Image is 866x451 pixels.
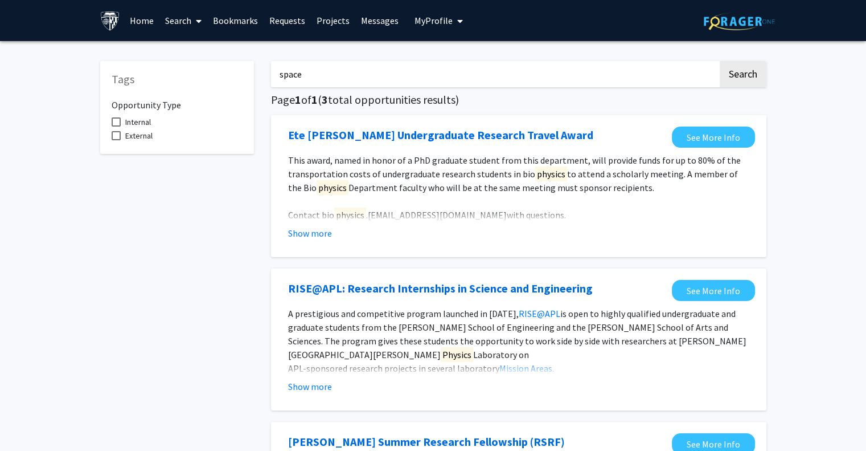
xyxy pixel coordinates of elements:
span: 1 [311,92,318,107]
iframe: Chat [9,400,48,442]
img: ForagerOne Logo [704,13,775,30]
span: 3 [322,92,328,107]
input: Search Keywords [271,61,718,87]
button: Search [720,61,766,87]
mark: Physics [441,347,473,362]
h5: Page of ( total opportunities results) [271,93,766,107]
span: Contact bio .[EMAIL_ADDRESS][DOMAIN_NAME] [288,208,507,222]
span: This award, named in honor of a PhD graduate student from this department, will provide funds for... [288,155,741,195]
span: Internal [125,115,151,129]
img: Johns Hopkins University Logo [100,11,120,31]
button: Show more [288,226,332,240]
a: Opens in a new tab [288,433,565,450]
h5: Tags [112,72,243,86]
span: My Profile [414,15,453,26]
a: RISE@APL [519,308,560,319]
button: Show more [288,380,332,393]
a: Opens in a new tab [672,127,755,148]
a: Bookmarks [207,1,264,40]
a: Opens in a new tab [672,280,755,301]
span: External [125,129,153,143]
a: Home [124,1,159,40]
mark: physics [535,166,567,181]
mark: physics [334,208,366,222]
a: Mission Areas. [499,363,554,374]
h6: Opportunity Type [112,91,243,111]
a: Projects [311,1,355,40]
a: Opens in a new tab [288,280,593,297]
span: 1 [295,92,301,107]
a: Opens in a new tab [288,127,593,144]
p: APL-sponsored research projects in several laboratory [288,361,749,375]
a: Messages [355,1,404,40]
a: Search [159,1,207,40]
p: A prestigious and competitive program launched in [DATE], is open to highly qualified undergradua... [288,307,749,361]
p: with questions. [288,208,749,222]
a: Requests [264,1,311,40]
mark: physics [317,180,348,195]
